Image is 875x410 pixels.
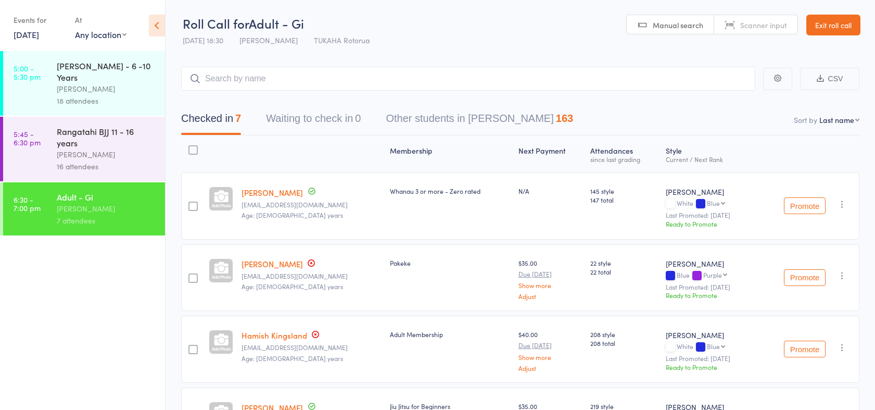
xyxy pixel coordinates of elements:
[784,197,826,214] button: Promote
[57,83,156,95] div: [PERSON_NAME]
[249,15,304,32] span: Adult - Gi
[14,11,65,29] div: Events for
[57,126,156,148] div: Rangatahi BJJ 11 - 16 years
[181,67,755,91] input: Search by name
[386,107,573,135] button: Other students in [PERSON_NAME]163
[3,117,165,181] a: 5:45 -6:30 pmRangatahi BJJ 11 - 16 years[PERSON_NAME]16 attendees
[235,113,241,124] div: 7
[386,140,514,168] div: Membership
[14,130,41,146] time: 5:45 - 6:30 pm
[518,365,582,371] a: Adjust
[666,343,752,352] div: White
[590,330,657,339] span: 208 style
[518,187,582,195] div: N/A
[183,35,223,45] span: [DATE] 18:30
[14,29,39,40] a: [DATE]
[390,258,510,267] div: Pakeke
[239,35,298,45] span: [PERSON_NAME]
[355,113,361,124] div: 0
[590,339,657,347] span: 208 total
[666,283,752,291] small: Last Promoted: [DATE]
[181,107,241,135] button: Checked in7
[666,271,752,280] div: Blue
[590,258,657,267] span: 22 style
[242,330,307,341] a: Hamish Kingsland
[390,330,510,339] div: Adult Membership
[242,354,343,363] span: Age: [DEMOGRAPHIC_DATA] years
[794,115,817,125] label: Sort by
[518,270,582,278] small: Due [DATE]
[707,343,720,350] div: Blue
[556,113,573,124] div: 163
[666,355,752,362] small: Last Promoted: [DATE]
[666,187,752,197] div: [PERSON_NAME]
[518,354,582,361] a: Show more
[314,35,370,45] span: TUKAHA Rotorua
[57,60,156,83] div: [PERSON_NAME] - 6 -10 Years
[666,258,752,269] div: [PERSON_NAME]
[518,330,582,371] div: $40.00
[806,15,860,35] a: Exit roll call
[703,271,722,278] div: Purple
[242,344,382,351] small: hamish.kingsland@unison.co.nz
[819,115,854,125] div: Last name
[800,68,859,90] button: CSV
[662,140,756,168] div: Style
[590,156,657,163] div: since last grading
[390,187,510,195] div: Whanau 3 or more - Zero rated
[14,64,41,81] time: 5:00 - 5:30 pm
[514,140,587,168] div: Next Payment
[242,282,343,291] span: Age: [DEMOGRAPHIC_DATA] years
[518,293,582,300] a: Adjust
[666,200,752,208] div: White
[242,201,382,208] small: shilohbell1@hotmail.com
[242,210,343,219] span: Age: [DEMOGRAPHIC_DATA] years
[242,187,303,198] a: [PERSON_NAME]
[653,20,703,30] span: Manual search
[14,195,41,212] time: 6:30 - 7:00 pm
[75,11,126,29] div: At
[707,200,720,206] div: Blue
[518,342,582,349] small: Due [DATE]
[57,160,156,172] div: 16 attendees
[75,29,126,40] div: Any location
[57,203,156,215] div: [PERSON_NAME]
[666,212,752,219] small: Last Promoted: [DATE]
[57,191,156,203] div: Adult - Gi
[586,140,662,168] div: Atten­dances
[266,107,361,135] button: Waiting to check in0
[518,258,582,300] div: $35.00
[3,182,165,235] a: 6:30 -7:00 pmAdult - Gi[PERSON_NAME]7 attendees
[666,219,752,228] div: Ready to Promote
[666,330,752,340] div: [PERSON_NAME]
[57,95,156,107] div: 18 attendees
[57,215,156,227] div: 7 attendees
[666,291,752,300] div: Ready to Promote
[242,258,303,269] a: [PERSON_NAME]
[242,272,382,280] small: hewliverpool@aol.com
[590,187,657,195] span: 145 style
[3,51,165,116] a: 5:00 -5:30 pm[PERSON_NAME] - 6 -10 Years[PERSON_NAME]18 attendees
[590,195,657,204] span: 147 total
[590,267,657,276] span: 22 total
[666,363,752,371] div: Ready to Promote
[740,20,787,30] span: Scanner input
[784,269,826,286] button: Promote
[666,156,752,163] div: Current / Next Rank
[518,282,582,289] a: Show more
[183,15,249,32] span: Roll Call for
[57,148,156,160] div: [PERSON_NAME]
[784,341,826,357] button: Promote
